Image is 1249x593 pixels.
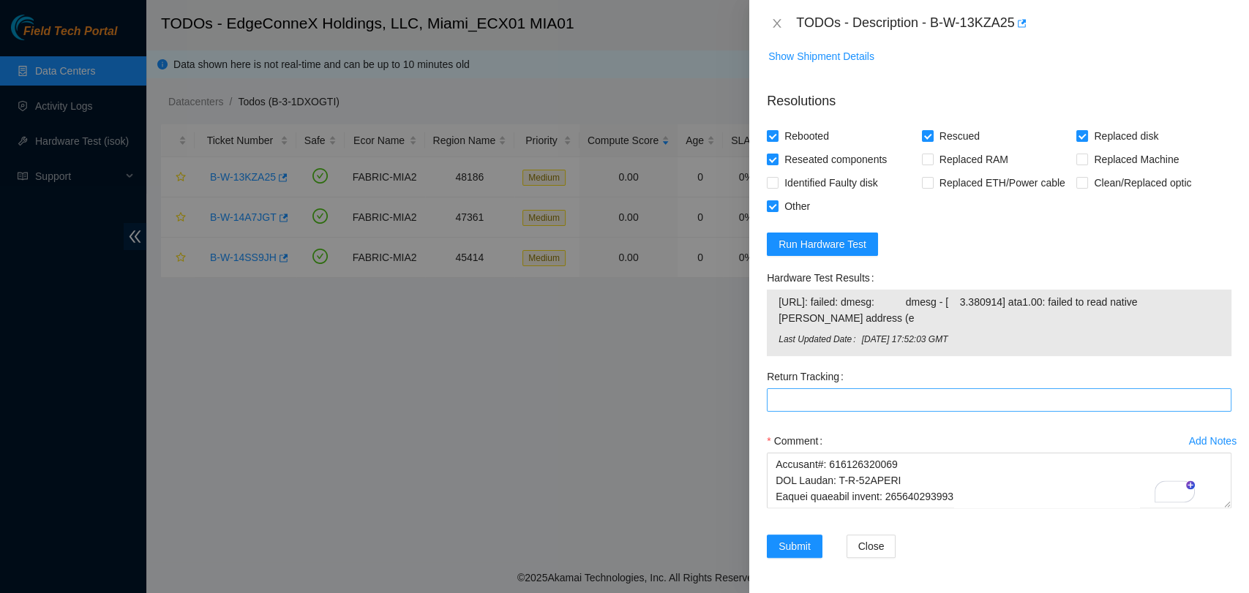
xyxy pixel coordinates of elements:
[767,365,849,388] label: Return Tracking
[767,233,878,256] button: Run Hardware Test
[767,17,787,31] button: Close
[771,18,783,29] span: close
[768,48,874,64] span: Show Shipment Details
[796,12,1231,35] div: TODOs - Description - B-W-13KZA25
[767,453,1231,508] textarea: To enrich screen reader interactions, please activate Accessibility in Grammarly extension settings
[767,429,828,453] label: Comment
[779,194,816,218] span: Other
[768,45,875,68] button: Show Shipment Details
[779,294,1220,326] span: [URL]: failed: dmesg: dmesg - [ 3.380914] ata1.00: failed to read native [PERSON_NAME] address (e
[1088,171,1197,194] span: Clean/Replaced optic
[779,333,861,347] span: Last Updated Date
[847,535,896,558] button: Close
[767,266,879,290] label: Hardware Test Results
[858,538,885,554] span: Close
[1088,124,1164,148] span: Replaced disk
[779,148,893,171] span: Reseated components
[1188,429,1237,453] button: Add Notes
[779,171,884,194] span: Identified Faulty disk
[767,535,822,558] button: Submit
[779,124,835,148] span: Rebooted
[862,333,1220,347] span: [DATE] 17:52:03 GMT
[934,148,1014,171] span: Replaced RAM
[934,124,986,148] span: Rescued
[779,236,866,252] span: Run Hardware Test
[767,388,1231,412] input: Return Tracking
[767,80,1231,111] p: Resolutions
[1189,436,1237,446] div: Add Notes
[1088,148,1185,171] span: Replaced Machine
[779,538,811,554] span: Submit
[934,171,1071,194] span: Replaced ETH/Power cable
